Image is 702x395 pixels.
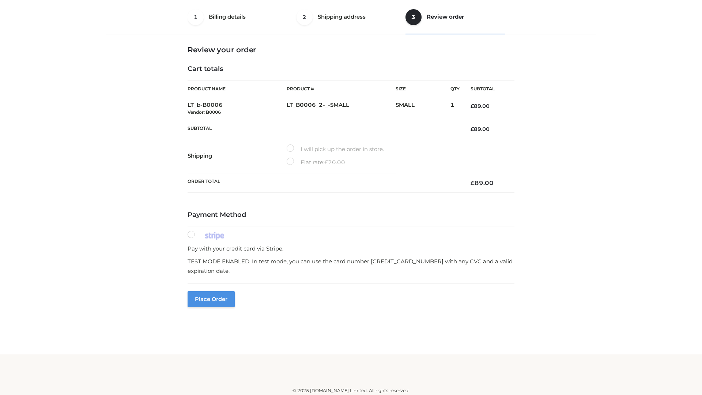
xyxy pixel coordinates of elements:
span: £ [471,126,474,132]
label: Flat rate: [287,158,345,167]
p: TEST MODE ENABLED. In test mode, you can use the card number [CREDIT_CARD_NUMBER] with any CVC an... [188,257,514,275]
h3: Review your order [188,45,514,54]
bdi: 89.00 [471,103,490,109]
th: Order Total [188,173,460,193]
button: Place order [188,291,235,307]
span: £ [324,159,328,166]
h4: Cart totals [188,65,514,73]
h4: Payment Method [188,211,514,219]
label: I will pick up the order in store. [287,144,384,154]
div: © 2025 [DOMAIN_NAME] Limited. All rights reserved. [109,387,593,394]
th: Qty [450,80,460,97]
bdi: 89.00 [471,126,490,132]
span: £ [471,103,474,109]
th: Subtotal [460,81,514,97]
td: LT_b-B0006 [188,97,287,120]
bdi: 89.00 [471,179,494,187]
th: Product Name [188,80,287,97]
th: Subtotal [188,120,460,138]
td: LT_B0006_2-_-SMALL [287,97,396,120]
small: Vendor: B0006 [188,109,221,115]
th: Size [396,81,447,97]
span: £ [471,179,475,187]
td: 1 [450,97,460,120]
th: Shipping [188,138,287,173]
th: Product # [287,80,396,97]
bdi: 20.00 [324,159,345,166]
p: Pay with your credit card via Stripe. [188,244,514,253]
td: SMALL [396,97,450,120]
